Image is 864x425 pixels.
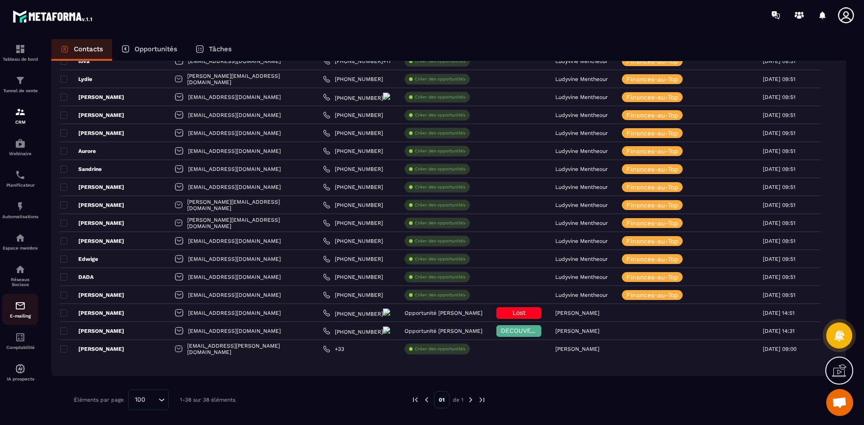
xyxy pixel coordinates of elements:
p: Créer des opportunités [415,148,465,154]
p: Créer des opportunités [415,220,465,226]
p: [DATE] 09:51 [763,148,796,154]
p: Ludyvine Mentheour [555,94,608,100]
p: Créer des opportunités [415,292,465,298]
a: +33 [323,345,344,353]
a: formationformationCRM [2,100,38,131]
p: Finances-au-Top [626,184,678,190]
p: Planificateur [2,183,38,188]
p: [DATE] 09:51 [763,166,796,172]
p: [DATE] 09:51 [763,274,796,280]
a: [PHONE_NUMBER] [323,130,383,137]
p: [DATE] 09:51 [763,76,796,82]
p: lova [60,58,90,65]
p: Finances-au-Top [626,130,678,136]
a: Opportunités [112,39,186,61]
a: [PHONE_NUMBER] [323,166,383,173]
p: Espace membre [2,246,38,251]
p: Créer des opportunités [415,112,465,118]
p: Finances-au-Top [626,94,678,100]
span: Lost [513,309,526,316]
a: [PHONE_NUMBER] [323,237,383,245]
p: Ludyvine Mentheour [555,112,608,118]
a: schedulerschedulerPlanificateur [2,163,38,194]
p: [PERSON_NAME] [60,345,124,353]
a: [PHONE_NUMBER] [323,93,390,101]
img: email [15,300,26,311]
p: Opportunité [PERSON_NAME] [405,310,482,316]
a: [PHONE_NUMBER] [323,201,383,209]
p: Finances-au-Top [626,220,678,226]
p: Réseaux Sociaux [2,277,38,287]
a: [PHONE_NUMBER] [323,327,390,335]
img: accountant [15,332,26,343]
p: E-mailing [2,313,38,318]
p: Ludyvine Mentheour [555,292,608,298]
p: [DATE] 09:00 [763,346,796,352]
p: Webinaire [2,151,38,156]
p: Tâches [209,45,232,53]
p: [DATE] 09:51 [763,112,796,118]
a: [PHONE_NUMBER] [323,76,383,83]
p: Créer des opportunités [415,274,465,280]
a: automationsautomationsWebinaire [2,131,38,163]
a: Contacts [51,39,112,61]
p: Aurore [60,148,96,155]
p: Ludyvine Mentheour [555,202,608,208]
p: Créer des opportunités [415,256,465,262]
p: Lydie [60,76,92,83]
img: scheduler [15,170,26,180]
p: [PERSON_NAME] [60,201,124,209]
p: Créer des opportunités [415,166,465,172]
img: prev [423,396,431,404]
img: automations [15,233,26,243]
p: [DATE] 09:51 [763,238,796,244]
p: [PERSON_NAME] [60,219,124,227]
div: Search for option [128,389,169,410]
img: automations [15,201,26,212]
a: social-networksocial-networkRéseaux Sociaux [2,257,38,294]
img: prev [411,396,419,404]
a: formationformationTableau de bord [2,37,38,68]
p: Créer des opportunités [415,184,465,190]
p: [PERSON_NAME] [60,291,124,299]
img: formation [15,75,26,86]
img: social-network [15,264,26,275]
p: [DATE] 09:51 [763,58,796,64]
p: [PERSON_NAME] [60,309,124,317]
p: Ludyvine Mentheour [555,58,608,64]
img: next [478,396,486,404]
p: [DATE] 09:51 [763,292,796,298]
span: 100 [132,395,148,405]
p: [DATE] 09:51 [763,256,796,262]
p: Ludyvine Mentheour [555,184,608,190]
p: Créer des opportunités [415,130,465,136]
img: formation [15,44,26,54]
p: Ludyvine Mentheour [555,274,608,280]
p: [DATE] 09:51 [763,184,796,190]
p: Contacts [74,45,103,53]
img: formation [15,107,26,117]
p: Créer des opportunités [415,202,465,208]
p: Finances-au-Top [626,58,678,64]
p: [PERSON_NAME] [60,94,124,101]
p: IA prospects [2,376,38,381]
p: Finances-au-Top [626,202,678,208]
p: Finances-au-Top [626,76,678,82]
a: [PHONE_NUMBER] [323,309,390,317]
a: formationformationTunnel de vente [2,68,38,100]
input: Search for option [148,395,156,405]
p: Finances-au-Top [626,112,678,118]
p: Créer des opportunités [415,238,465,244]
p: Tunnel de vente [2,88,38,93]
p: Finances-au-Top [626,292,678,298]
p: [DATE] 09:51 [763,130,796,136]
p: [PERSON_NAME] [555,346,599,352]
a: emailemailE-mailing [2,294,38,325]
p: 01 [434,391,450,408]
p: [DATE] 14:31 [763,328,795,334]
a: accountantaccountantComptabilité [2,325,38,357]
p: Finances-au-Top [626,238,678,244]
p: [PERSON_NAME] [60,130,124,137]
p: Éléments par page [74,397,124,403]
p: [DATE] 09:51 [763,94,796,100]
